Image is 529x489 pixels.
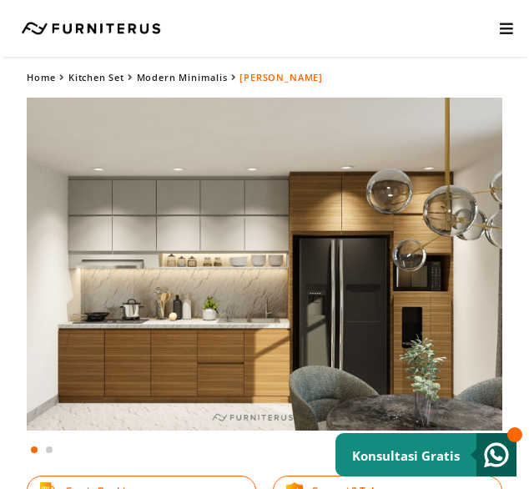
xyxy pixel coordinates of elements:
[352,447,460,464] small: Konsultasi Gratis
[68,71,124,83] a: Kitchen Set
[27,71,56,83] a: Home
[335,433,516,476] a: Konsultasi Gratis
[239,71,323,83] span: [PERSON_NAME]
[137,71,228,83] a: Modern Minimalis
[27,98,502,431] img: Meyer Kitchen Set Modern Minimalis by Furniterus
